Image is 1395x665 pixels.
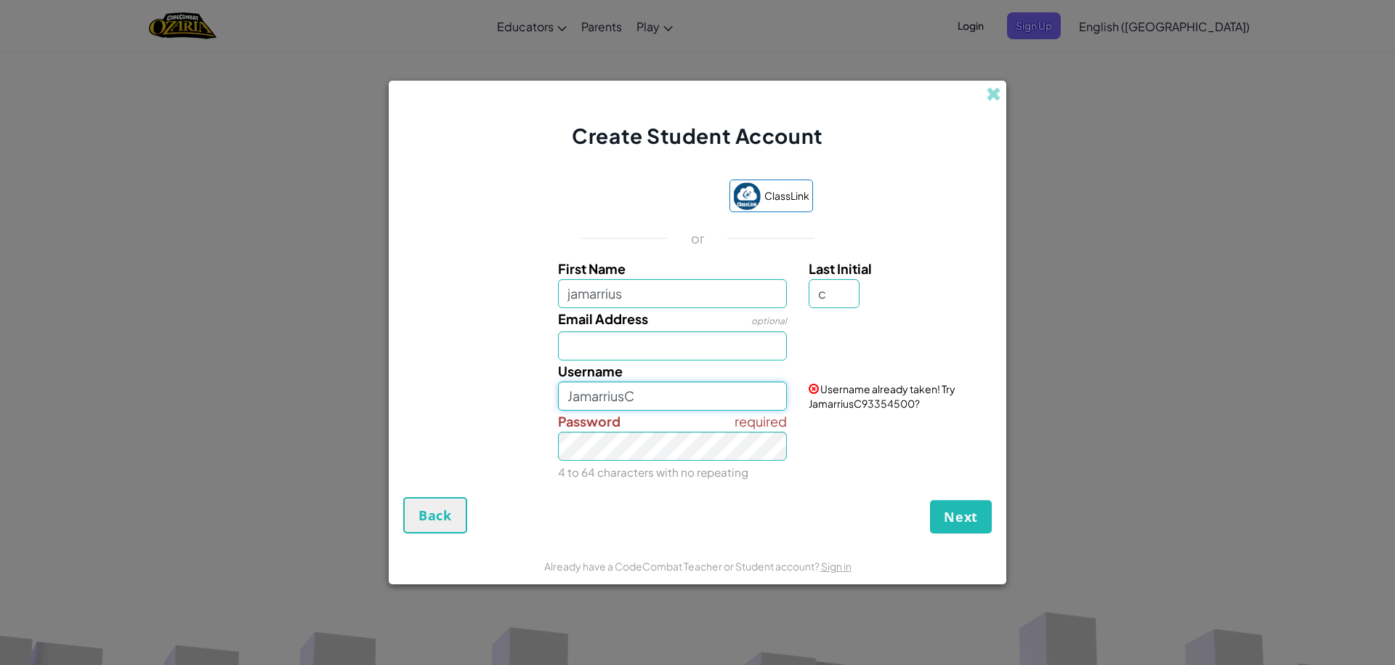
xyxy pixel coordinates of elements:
[764,185,809,206] span: ClassLink
[733,182,761,210] img: classlink-logo-small.png
[544,560,821,573] span: Already have a CodeCombat Teacher or Student account?
[821,560,852,573] a: Sign in
[930,500,992,533] button: Next
[691,230,705,247] p: or
[575,182,722,214] iframe: Sign in with Google Button
[572,123,822,148] span: Create Student Account
[944,508,978,525] span: Next
[403,497,467,533] button: Back
[558,465,748,479] small: 4 to 64 characters with no repeating
[751,315,787,326] span: optional
[809,382,955,410] span: Username already taken! Try JamarriusC93354500?
[558,310,648,327] span: Email Address
[809,260,872,277] span: Last Initial
[558,413,620,430] span: Password
[735,411,787,432] span: required
[558,260,626,277] span: First Name
[558,363,623,379] span: Username
[418,507,452,524] span: Back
